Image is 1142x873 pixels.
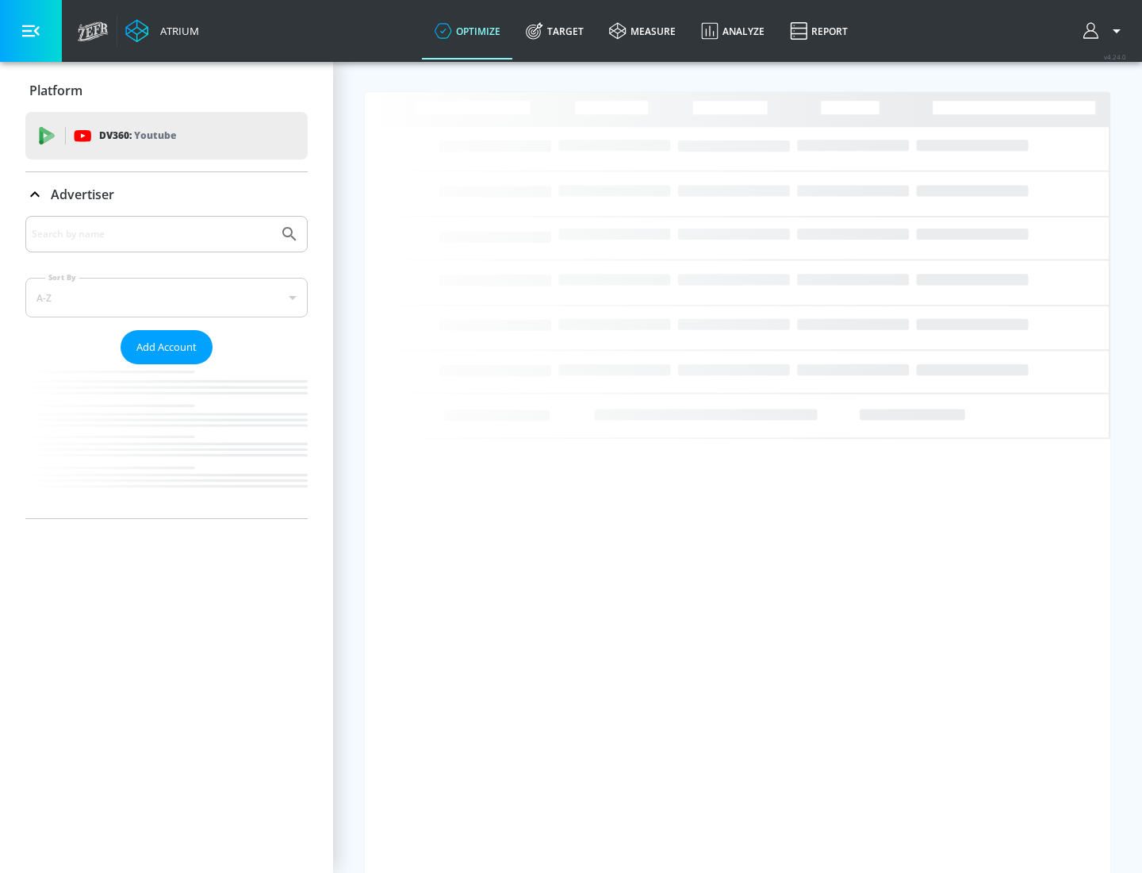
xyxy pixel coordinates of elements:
[134,127,176,144] p: Youtube
[1104,52,1126,61] span: v 4.24.0
[125,19,199,43] a: Atrium
[777,2,860,60] a: Report
[25,68,308,113] div: Platform
[45,272,79,283] label: Sort By
[25,216,308,518] div: Advertiser
[32,224,272,244] input: Search by name
[121,330,213,364] button: Add Account
[136,338,197,356] span: Add Account
[25,278,308,317] div: A-Z
[513,2,596,60] a: Target
[25,172,308,217] div: Advertiser
[29,82,82,99] p: Platform
[99,127,176,144] p: DV360:
[25,364,308,518] nav: list of Advertiser
[596,2,688,60] a: measure
[51,186,114,203] p: Advertiser
[422,2,513,60] a: optimize
[25,112,308,160] div: DV360: Youtube
[154,24,199,38] div: Atrium
[688,2,777,60] a: Analyze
